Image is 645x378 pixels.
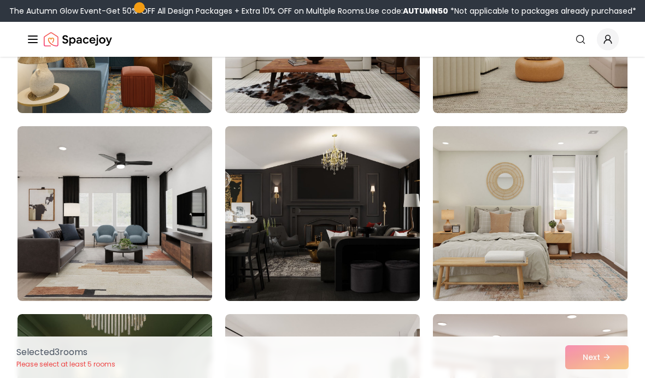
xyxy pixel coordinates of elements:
[17,126,212,301] img: Room room-37
[448,5,636,16] span: *Not applicable to packages already purchased*
[220,122,425,305] img: Room room-38
[44,28,112,50] img: Spacejoy Logo
[366,5,448,16] span: Use code:
[16,346,115,359] p: Selected 3 room s
[9,5,636,16] div: The Autumn Glow Event-Get 50% OFF All Design Packages + Extra 10% OFF on Multiple Rooms.
[26,22,619,57] nav: Global
[44,28,112,50] a: Spacejoy
[16,360,115,369] p: Please select at least 5 rooms
[403,5,448,16] b: AUTUMN50
[433,126,628,301] img: Room room-39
